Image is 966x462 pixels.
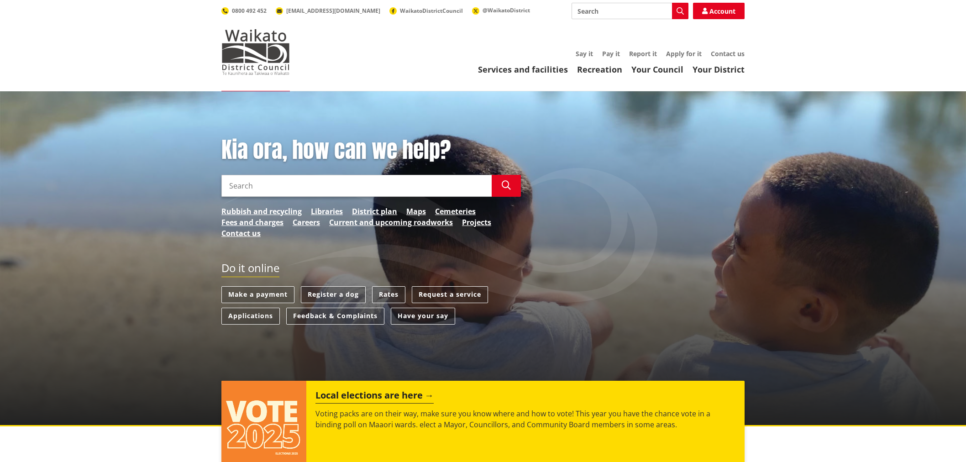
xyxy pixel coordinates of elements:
[391,308,455,325] a: Have your say
[711,49,745,58] a: Contact us
[311,206,343,217] a: Libraries
[329,217,453,228] a: Current and upcoming roadworks
[693,64,745,75] a: Your District
[232,7,267,15] span: 0800 492 452
[221,206,302,217] a: Rubbish and recycling
[412,286,488,303] a: Request a service
[315,390,434,404] h2: Local elections are here
[372,286,405,303] a: Rates
[693,3,745,19] a: Account
[462,217,491,228] a: Projects
[478,64,568,75] a: Services and facilities
[293,217,320,228] a: Careers
[400,7,463,15] span: WaikatoDistrictCouncil
[286,308,384,325] a: Feedback & Complaints
[221,217,283,228] a: Fees and charges
[472,6,530,14] a: @WaikatoDistrict
[221,308,280,325] a: Applications
[435,206,476,217] a: Cemeteries
[576,49,593,58] a: Say it
[221,286,294,303] a: Make a payment
[389,7,463,15] a: WaikatoDistrictCouncil
[221,175,492,197] input: Search input
[406,206,426,217] a: Maps
[276,7,380,15] a: [EMAIL_ADDRESS][DOMAIN_NAME]
[602,49,620,58] a: Pay it
[221,137,521,163] h1: Kia ora, how can we help?
[286,7,380,15] span: [EMAIL_ADDRESS][DOMAIN_NAME]
[577,64,622,75] a: Recreation
[631,64,683,75] a: Your Council
[666,49,702,58] a: Apply for it
[315,408,735,430] p: Voting packs are on their way, make sure you know where and how to vote! This year you have the c...
[221,7,267,15] a: 0800 492 452
[221,228,261,239] a: Contact us
[221,262,279,278] h2: Do it online
[629,49,657,58] a: Report it
[221,29,290,75] img: Waikato District Council - Te Kaunihera aa Takiwaa o Waikato
[483,6,530,14] span: @WaikatoDistrict
[352,206,397,217] a: District plan
[572,3,688,19] input: Search input
[301,286,366,303] a: Register a dog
